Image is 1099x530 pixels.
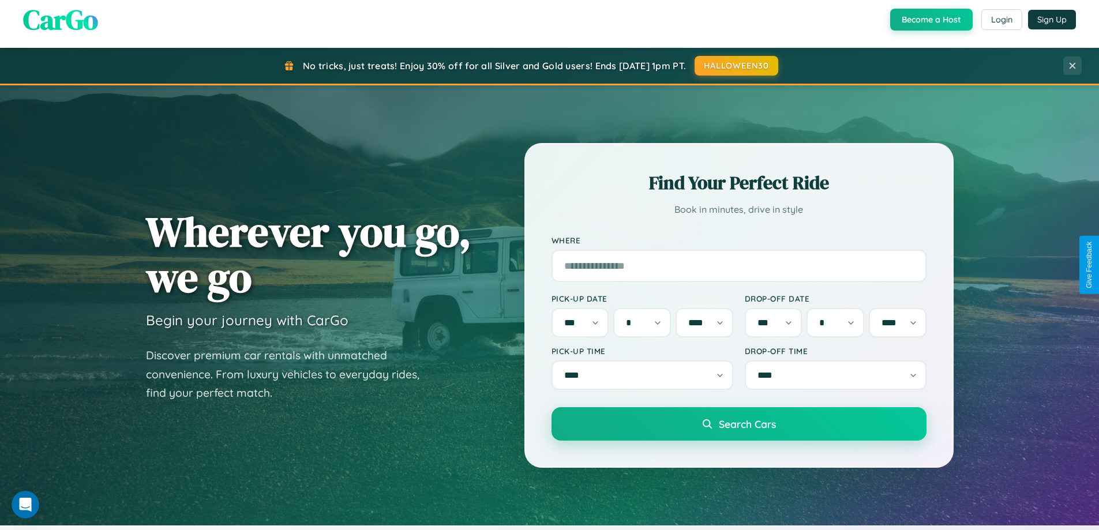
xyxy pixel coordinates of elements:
button: Become a Host [890,9,973,31]
button: Login [981,9,1022,30]
iframe: Intercom live chat [12,491,39,518]
h3: Begin your journey with CarGo [146,311,348,329]
span: Search Cars [719,418,776,430]
button: Search Cars [552,407,927,441]
h1: Wherever you go, we go [146,209,471,300]
label: Where [552,235,927,245]
button: Sign Up [1028,10,1076,29]
button: HALLOWEEN30 [695,56,778,76]
span: No tricks, just treats! Enjoy 30% off for all Silver and Gold users! Ends [DATE] 1pm PT. [303,60,686,72]
p: Book in minutes, drive in style [552,201,927,218]
label: Drop-off Date [745,294,927,303]
p: Discover premium car rentals with unmatched convenience. From luxury vehicles to everyday rides, ... [146,346,434,403]
span: CarGo [23,1,98,39]
label: Pick-up Date [552,294,733,303]
div: Give Feedback [1085,242,1093,288]
label: Pick-up Time [552,346,733,356]
label: Drop-off Time [745,346,927,356]
h2: Find Your Perfect Ride [552,170,927,196]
